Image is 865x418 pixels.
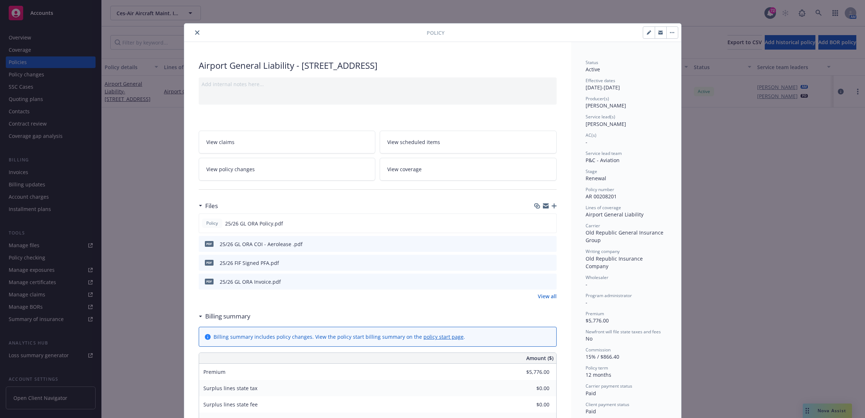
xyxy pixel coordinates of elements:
[586,150,622,156] span: Service lead team
[586,281,587,288] span: -
[586,157,620,164] span: P&C - Aviation
[586,121,626,127] span: [PERSON_NAME]
[380,158,557,181] a: View coverage
[199,59,557,72] div: Airport General Liability - [STREET_ADDRESS]
[220,259,279,267] div: 25/26 FIF Signed PFA.pdf
[536,278,541,286] button: download file
[586,383,632,389] span: Carrier payment status
[220,278,281,286] div: 25/26 GL ORA Invoice.pdf
[586,96,609,102] span: Producer(s)
[526,354,553,362] span: Amount ($)
[586,223,600,229] span: Carrier
[586,229,665,244] span: Old Republic General Insurance Group
[586,168,597,174] span: Stage
[199,312,250,321] div: Billing summary
[536,240,541,248] button: download file
[380,131,557,153] a: View scheduled items
[202,80,554,88] div: Add internal notes here...
[586,408,596,415] span: Paid
[586,193,617,200] span: AR 00208201
[586,292,632,299] span: Program administrator
[205,279,214,284] span: pdf
[586,139,587,145] span: -
[586,59,598,66] span: Status
[206,138,235,146] span: View claims
[586,114,615,120] span: Service lead(s)
[427,29,444,37] span: Policy
[205,201,218,211] h3: Files
[199,158,376,181] a: View policy changes
[193,28,202,37] button: close
[203,385,257,392] span: Surplus lines state tax
[205,241,214,246] span: pdf
[507,399,554,410] input: 0.00
[586,353,619,360] span: 15% / $866.40
[586,329,661,335] span: Newfront will file state taxes and fees
[586,102,626,109] span: [PERSON_NAME]
[586,211,667,218] div: Airport General Liability
[586,347,611,353] span: Commission
[423,333,464,340] a: policy start page
[214,333,465,341] div: Billing summary includes policy changes. View the policy start billing summary on the .
[387,165,422,173] span: View coverage
[586,401,629,408] span: Client payment status
[547,259,554,267] button: preview file
[547,240,554,248] button: preview file
[199,201,218,211] div: Files
[225,220,283,227] span: 25/26 GL ORA Policy.pdf
[507,383,554,394] input: 0.00
[199,131,376,153] a: View claims
[586,390,596,397] span: Paid
[586,175,606,182] span: Renewal
[205,312,250,321] h3: Billing summary
[220,240,303,248] div: 25/26 GL ORA COI - Aerolease .pdf
[586,204,621,211] span: Lines of coverage
[586,365,608,371] span: Policy term
[205,220,219,227] span: Policy
[586,77,667,91] div: [DATE] - [DATE]
[586,255,644,270] span: Old Republic Insurance Company
[586,186,614,193] span: Policy number
[387,138,440,146] span: View scheduled items
[586,371,611,378] span: 12 months
[586,66,600,73] span: Active
[586,317,609,324] span: $5,776.00
[586,77,615,84] span: Effective dates
[586,274,608,280] span: Wholesaler
[206,165,255,173] span: View policy changes
[536,259,541,267] button: download file
[203,401,258,408] span: Surplus lines state fee
[547,278,554,286] button: preview file
[205,260,214,265] span: pdf
[586,132,596,138] span: AC(s)
[586,299,587,306] span: -
[586,311,604,317] span: Premium
[547,220,553,227] button: preview file
[586,248,620,254] span: Writing company
[507,367,554,377] input: 0.00
[538,292,557,300] a: View all
[203,368,225,375] span: Premium
[586,335,592,342] span: No
[535,220,541,227] button: download file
